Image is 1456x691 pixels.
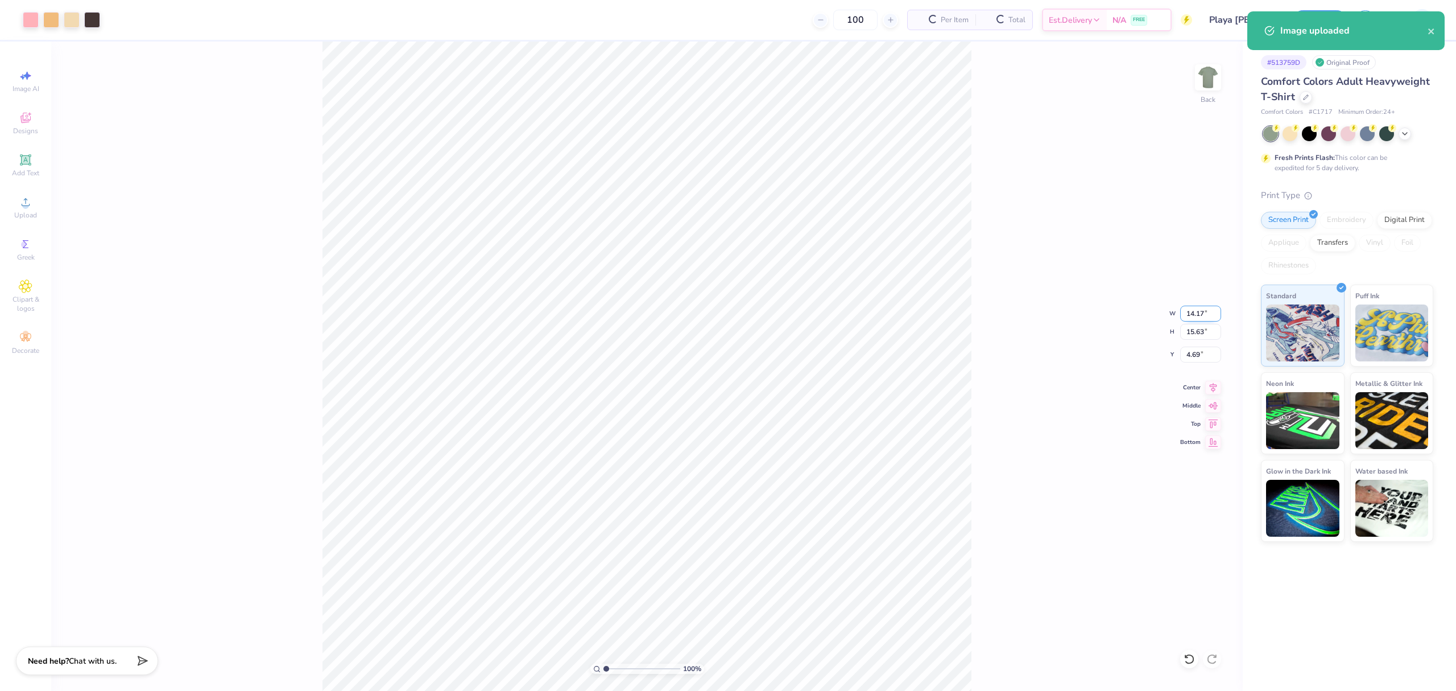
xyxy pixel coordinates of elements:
[1266,392,1339,449] img: Neon Ink
[1197,66,1219,89] img: Back
[13,126,38,135] span: Designs
[1261,189,1433,202] div: Print Type
[1261,108,1303,117] span: Comfort Colors
[1261,75,1430,104] span: Comfort Colors Adult Heavyweight T-Shirt
[69,656,117,667] span: Chat with us.
[1008,14,1025,26] span: Total
[12,346,39,355] span: Decorate
[1355,392,1429,449] img: Metallic & Glitter Ink
[12,168,39,178] span: Add Text
[1280,24,1428,38] div: Image uploaded
[1261,55,1306,69] div: # 513759D
[833,10,878,30] input: – –
[1428,24,1436,38] button: close
[1355,305,1429,361] img: Puff Ink
[1266,377,1294,389] span: Neon Ink
[14,211,37,220] span: Upload
[1112,14,1126,26] span: N/A
[1355,377,1422,389] span: Metallic & Glitter Ink
[1049,14,1092,26] span: Est. Delivery
[1266,290,1296,302] span: Standard
[1180,384,1201,392] span: Center
[1377,212,1432,229] div: Digital Print
[1266,480,1339,537] img: Glow in the Dark Ink
[28,656,69,667] strong: Need help?
[1312,55,1376,69] div: Original Proof
[1275,153,1335,162] strong: Fresh Prints Flash:
[1359,235,1391,252] div: Vinyl
[1180,402,1201,410] span: Middle
[1261,257,1316,274] div: Rhinestones
[1133,16,1145,24] span: FREE
[1201,94,1215,105] div: Back
[1338,108,1395,117] span: Minimum Order: 24 +
[1355,480,1429,537] img: Water based Ink
[6,295,45,313] span: Clipart & logos
[1310,235,1355,252] div: Transfers
[13,84,39,93] span: Image AI
[1355,465,1408,477] span: Water based Ink
[1319,212,1374,229] div: Embroidery
[1201,9,1284,31] input: Untitled Design
[1180,438,1201,446] span: Bottom
[1355,290,1379,302] span: Puff Ink
[683,664,701,674] span: 100 %
[1261,212,1316,229] div: Screen Print
[17,253,35,262] span: Greek
[1180,420,1201,428] span: Top
[1309,108,1333,117] span: # C1717
[941,14,969,26] span: Per Item
[1266,305,1339,361] img: Standard
[1266,465,1331,477] span: Glow in the Dark Ink
[1275,153,1414,173] div: This color can be expedited for 5 day delivery.
[1394,235,1421,252] div: Foil
[1261,235,1306,252] div: Applique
